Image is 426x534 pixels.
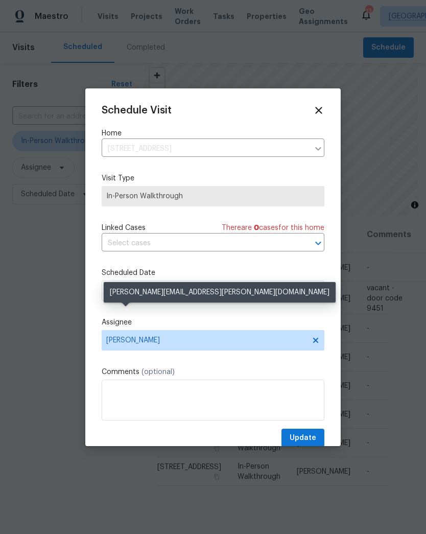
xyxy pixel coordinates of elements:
button: Update [281,429,324,448]
span: Update [290,432,316,445]
label: Scheduled Date [102,268,324,278]
span: Close [313,105,324,116]
label: Comments [102,367,324,377]
span: Linked Cases [102,223,146,233]
input: Select cases [102,236,296,251]
span: (optional) [141,368,175,376]
span: Schedule Visit [102,105,172,115]
button: Open [311,236,325,250]
span: There are case s for this home [222,223,324,233]
span: 0 [254,224,259,231]
span: [PERSON_NAME] [106,336,306,344]
label: Assignee [102,317,324,328]
label: Home [102,128,324,138]
input: Enter in an address [102,141,309,157]
input: M/D/YYYY [102,281,324,301]
div: [PERSON_NAME][EMAIL_ADDRESS][PERSON_NAME][DOMAIN_NAME] [104,282,336,303]
label: Visit Type [102,173,324,183]
span: In-Person Walkthrough [106,191,320,201]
